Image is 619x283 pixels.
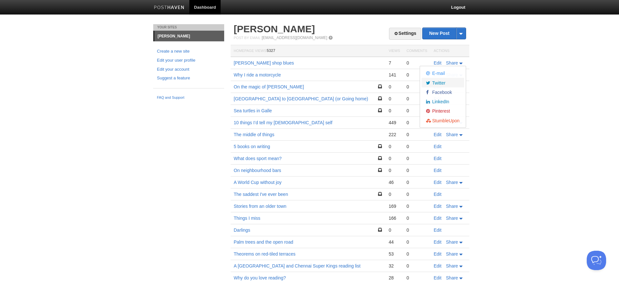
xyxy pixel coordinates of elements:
a: Edit your account [157,66,220,73]
div: 0 [406,263,427,269]
a: Edit [434,216,442,221]
th: Views [385,45,403,57]
div: 0 [389,156,400,161]
a: Sea turtles in Galle [234,108,272,113]
div: 141 [389,72,400,78]
div: 0 [389,227,400,233]
div: 53 [389,251,400,257]
div: 46 [389,179,400,185]
a: On neighbourhood bars [234,168,281,173]
span: Share [446,239,458,245]
a: 5 books on writing [234,144,270,149]
a: FAQ and Support [157,95,220,101]
a: Suggest a feature [157,75,220,82]
span: Share [446,180,458,185]
span: Share [446,204,458,209]
a: Edit [434,168,442,173]
div: 0 [389,96,400,102]
th: Homepage Views [231,45,385,57]
div: 0 [406,251,427,257]
span: Share [446,275,458,280]
span: E-mail [431,71,445,76]
a: Darlings [234,227,250,233]
li: Your Sites [153,24,224,31]
div: 0 [406,275,427,281]
div: 32 [389,263,400,269]
div: 0 [406,239,427,245]
a: [PERSON_NAME] [234,24,315,34]
div: 0 [389,191,400,197]
a: Edit [434,60,442,66]
div: 0 [406,144,427,149]
a: A World Cup without joy [234,180,282,185]
div: 0 [406,191,427,197]
div: 0 [389,144,400,149]
a: Twitter [422,78,464,87]
div: 0 [406,72,427,78]
a: Edit [434,227,442,233]
a: Edit [434,239,442,245]
span: Share [446,216,458,221]
span: Share [446,263,458,268]
a: On the magic of [PERSON_NAME] [234,84,304,89]
div: 0 [406,203,427,209]
div: 44 [389,239,400,245]
span: Post by Email [234,36,261,40]
a: Edit [434,144,442,149]
a: Why I ride a motorcycle [234,72,281,77]
div: 0 [406,96,427,102]
a: Things I miss [234,216,260,221]
a: [PERSON_NAME] shop blues [234,60,294,66]
div: 0 [406,179,427,185]
div: 0 [389,167,400,173]
span: LinkedIn [431,99,449,104]
a: New Post [423,28,465,39]
a: Edit [434,263,442,268]
div: 222 [389,132,400,137]
th: Actions [431,45,469,57]
span: Share [446,132,458,137]
div: 449 [389,120,400,126]
a: Edit [434,156,442,161]
div: 0 [406,132,427,137]
a: What does sport mean? [234,156,282,161]
a: Edit [434,275,442,280]
a: Edit [434,132,442,137]
a: Facebook [422,87,464,97]
div: 169 [389,203,400,209]
span: Twitter [431,80,445,86]
a: Settings [389,28,421,40]
span: Pinterest [431,108,450,114]
div: 0 [389,108,400,114]
a: 10 things I’d tell my [DEMOGRAPHIC_DATA] self [234,120,333,125]
span: 5327 [267,48,275,53]
a: Edit [434,251,442,257]
div: 0 [406,120,427,126]
a: Edit [434,192,442,197]
a: LinkedIn [422,97,464,106]
div: 0 [406,156,427,161]
a: Edit [434,204,442,209]
div: 0 [406,215,427,221]
a: Theorems on red-tiled terraces [234,251,295,257]
a: Create a new site [157,48,220,55]
a: Why do you love reading? [234,275,286,280]
a: The saddest I've ever been [234,192,288,197]
div: 0 [406,227,427,233]
div: 166 [389,215,400,221]
div: 0 [406,84,427,90]
a: [PERSON_NAME] [155,31,224,41]
a: Palm trees and the open road [234,239,293,245]
div: 7 [389,60,400,66]
span: Share [446,251,458,257]
a: The middle of things [234,132,275,137]
th: Comments [403,45,430,57]
a: StumbleUpon [422,116,464,125]
div: 0 [406,60,427,66]
span: Share [446,60,458,66]
img: Posthaven-bar [154,5,185,10]
a: [EMAIL_ADDRESS][DOMAIN_NAME] [262,35,327,40]
a: Edit [434,180,442,185]
iframe: Help Scout Beacon - Open [587,251,606,270]
div: 28 [389,275,400,281]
